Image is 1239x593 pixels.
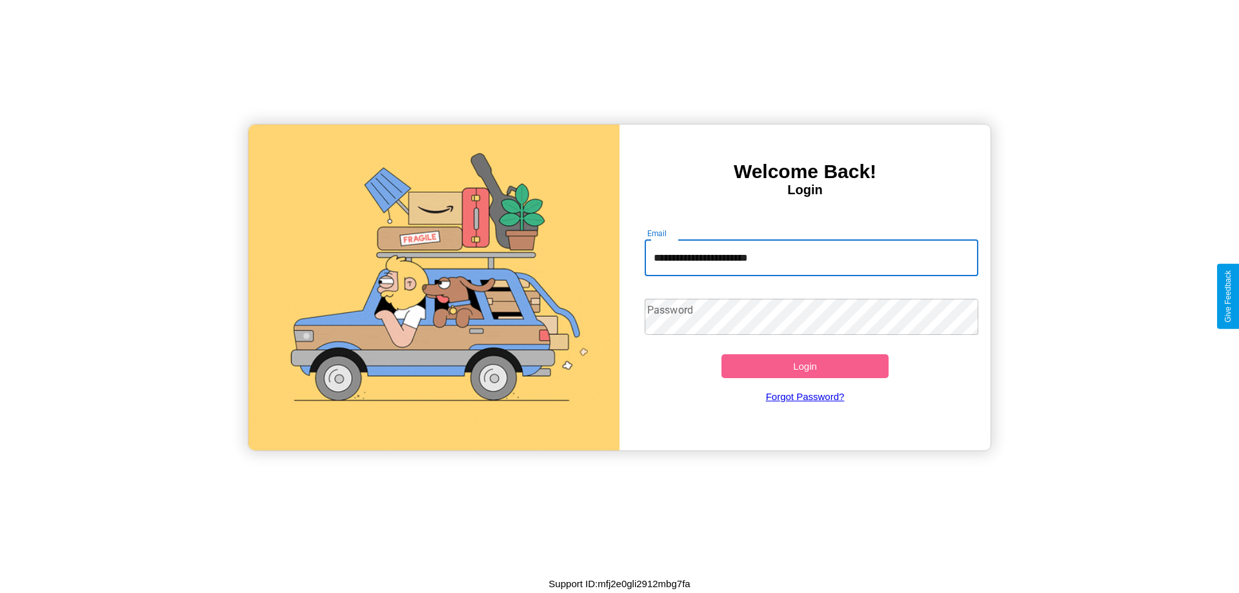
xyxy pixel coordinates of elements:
h3: Welcome Back! [619,161,991,183]
div: Give Feedback [1224,270,1233,323]
p: Support ID: mfj2e0gli2912mbg7fa [549,575,690,592]
h4: Login [619,183,991,197]
a: Forgot Password? [638,378,972,415]
img: gif [248,125,619,450]
label: Email [647,228,667,239]
button: Login [721,354,889,378]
